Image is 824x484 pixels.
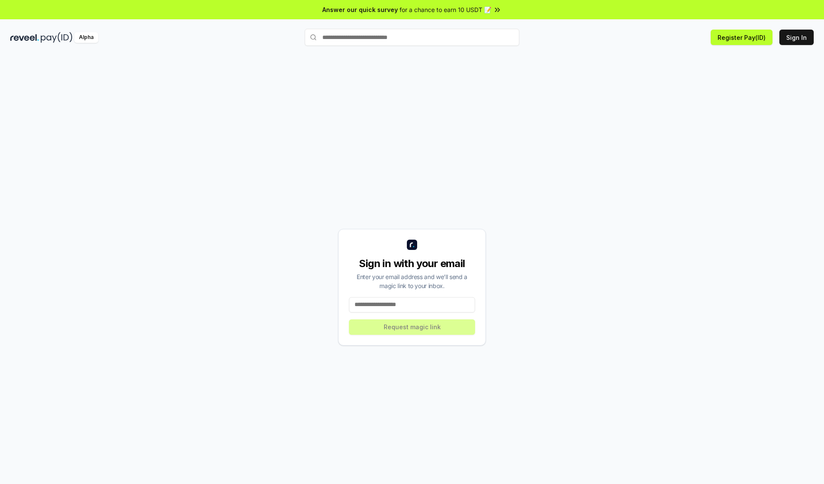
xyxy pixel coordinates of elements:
span: for a chance to earn 10 USDT 📝 [400,5,491,14]
span: Answer our quick survey [322,5,398,14]
img: logo_small [407,240,417,250]
button: Sign In [779,30,814,45]
div: Alpha [74,32,98,43]
div: Sign in with your email [349,257,475,271]
div: Enter your email address and we’ll send a magic link to your inbox. [349,272,475,290]
button: Register Pay(ID) [711,30,772,45]
img: pay_id [41,32,73,43]
img: reveel_dark [10,32,39,43]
